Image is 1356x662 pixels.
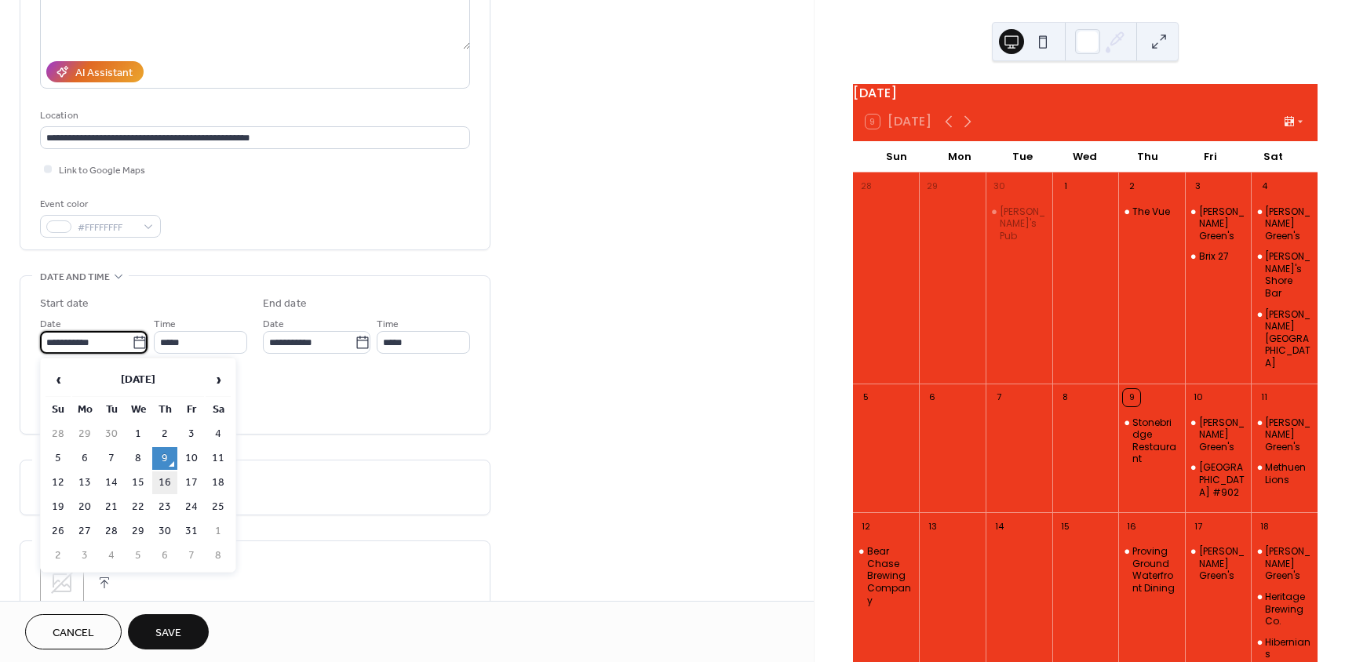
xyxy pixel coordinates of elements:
[99,447,124,470] td: 7
[152,544,177,567] td: 6
[206,398,231,421] th: Sa
[858,518,875,535] div: 12
[1251,416,1318,453] div: Haswell Green's
[206,496,231,518] td: 25
[72,363,204,397] th: [DATE]
[263,296,307,312] div: End date
[924,518,941,535] div: 13
[1190,518,1207,535] div: 17
[1251,250,1318,299] div: Joe Pop's Shore Bar
[1251,545,1318,582] div: Haswell Green's
[206,447,231,470] td: 11
[1265,308,1311,369] div: [PERSON_NAME][GEOGRAPHIC_DATA]
[986,206,1052,242] div: Doggie's Pub
[46,61,144,82] button: AI Assistant
[263,316,284,333] span: Date
[40,561,84,605] div: ;
[1251,206,1318,242] div: Haswell Green's
[924,389,941,406] div: 6
[179,398,204,421] th: Fr
[99,520,124,543] td: 28
[1199,461,1245,498] div: [GEOGRAPHIC_DATA] #902
[1123,518,1140,535] div: 16
[1057,389,1074,406] div: 8
[1118,416,1185,465] div: Stonebridge Restaurant
[99,398,124,421] th: Tu
[1242,141,1305,173] div: Sat
[858,389,875,406] div: 5
[1179,141,1242,173] div: Fri
[72,398,97,421] th: Mo
[1199,545,1245,582] div: [PERSON_NAME] Green's
[152,447,177,470] td: 9
[152,496,177,518] td: 23
[25,614,122,649] a: Cancel
[206,364,230,395] span: ›
[99,423,124,446] td: 30
[126,423,151,446] td: 1
[1185,250,1252,263] div: Brix 27
[46,544,71,567] td: 2
[155,625,181,642] span: Save
[1118,206,1185,218] div: The Vue
[206,423,231,446] td: 4
[990,178,1008,195] div: 30
[40,107,467,124] div: Location
[46,398,71,421] th: Su
[924,178,941,195] div: 29
[858,178,875,195] div: 28
[152,398,177,421] th: Th
[179,471,204,494] td: 17
[867,545,913,606] div: Bear Chase Brewing Company
[1185,206,1252,242] div: Haswell Green's
[1251,308,1318,369] div: Milton Theatre
[99,496,124,518] td: 21
[126,471,151,494] td: 15
[206,520,231,543] td: 1
[1190,178,1207,195] div: 3
[46,520,71,543] td: 26
[152,423,177,446] td: 2
[126,398,151,421] th: We
[1054,141,1117,173] div: Wed
[1132,416,1179,465] div: Stonebridge Restaurant
[99,471,124,494] td: 14
[1132,545,1179,594] div: Proving Ground Waterfront Dining
[179,520,204,543] td: 31
[72,423,97,446] td: 29
[46,447,71,470] td: 5
[853,84,1318,103] div: [DATE]
[991,141,1054,173] div: Tue
[179,447,204,470] td: 10
[1265,461,1311,486] div: Methuen Lions
[40,196,158,213] div: Event color
[1190,389,1207,406] div: 10
[1185,416,1252,453] div: Haswell Green's
[75,65,133,82] div: AI Assistant
[866,141,928,173] div: Sun
[99,544,124,567] td: 4
[1185,545,1252,582] div: Haswell Green's
[990,518,1008,535] div: 14
[1199,416,1245,453] div: [PERSON_NAME] Green's
[72,520,97,543] td: 27
[853,545,920,606] div: Bear Chase Brewing Company
[1256,178,1273,195] div: 4
[990,389,1008,406] div: 7
[179,423,204,446] td: 3
[206,471,231,494] td: 18
[126,447,151,470] td: 8
[126,544,151,567] td: 5
[126,496,151,518] td: 22
[40,316,61,333] span: Date
[377,316,399,333] span: Time
[1256,389,1273,406] div: 11
[59,162,145,179] span: Link to Google Maps
[928,141,991,173] div: Mon
[1199,206,1245,242] div: [PERSON_NAME] Green's
[1265,545,1311,582] div: [PERSON_NAME] Green's
[46,423,71,446] td: 28
[154,316,176,333] span: Time
[40,296,89,312] div: Start date
[152,471,177,494] td: 16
